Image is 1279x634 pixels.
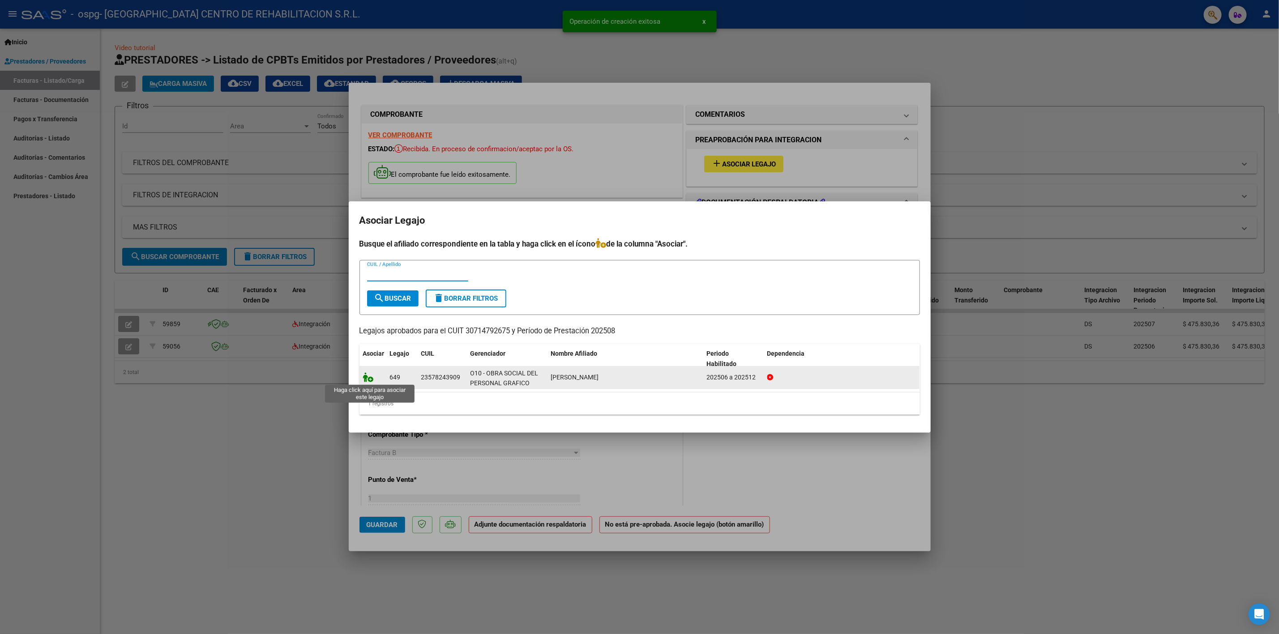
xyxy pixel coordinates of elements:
h2: Asociar Legajo [359,212,920,229]
div: 202506 a 202512 [707,372,760,383]
span: VERA ROMAN [551,374,599,381]
h4: Busque el afiliado correspondiente en la tabla y haga click en el ícono de la columna "Asociar". [359,238,920,250]
p: Legajos aprobados para el CUIT 30714792675 y Período de Prestación 202508 [359,326,920,337]
span: Legajo [390,350,410,357]
datatable-header-cell: Gerenciador [467,344,548,374]
datatable-header-cell: Nombre Afiliado [548,344,703,374]
datatable-header-cell: Dependencia [764,344,920,374]
div: 23578243909 [421,372,461,383]
datatable-header-cell: Periodo Habilitado [703,344,764,374]
div: Open Intercom Messenger [1249,604,1270,625]
span: Dependencia [767,350,805,357]
button: Borrar Filtros [426,289,506,307]
span: Periodo Habilitado [707,350,737,367]
mat-icon: delete [434,293,445,303]
mat-icon: search [374,293,385,303]
span: Nombre Afiliado [551,350,598,357]
span: Asociar [363,350,385,357]
span: Gerenciador [471,350,506,357]
datatable-header-cell: Asociar [359,344,386,374]
span: CUIL [421,350,435,357]
datatable-header-cell: Legajo [386,344,418,374]
span: Borrar Filtros [434,294,498,302]
button: Buscar [367,290,419,306]
span: Buscar [374,294,411,302]
datatable-header-cell: CUIL [418,344,467,374]
div: 1 registros [359,392,920,415]
span: O10 - OBRA SOCIAL DEL PERSONAL GRAFICO [471,370,539,387]
span: 649 [390,374,401,381]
